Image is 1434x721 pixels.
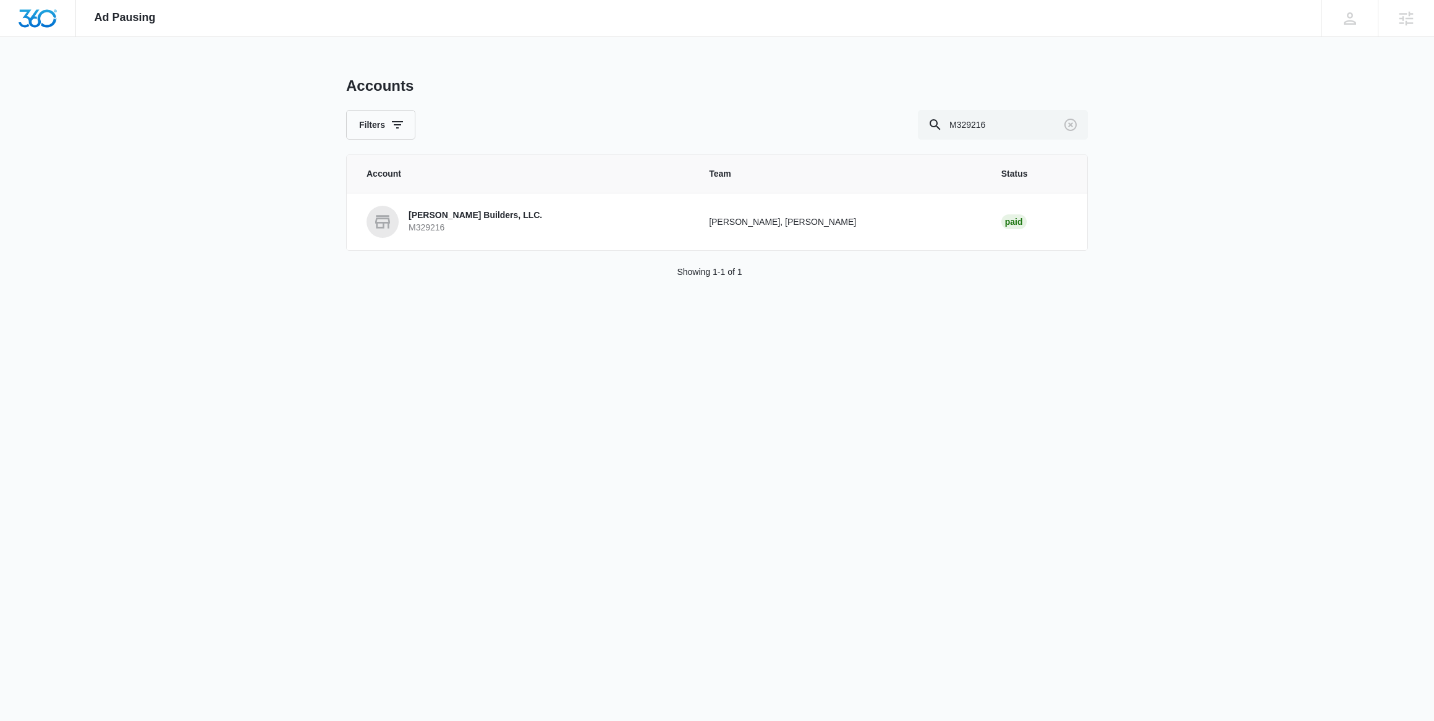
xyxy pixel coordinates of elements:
[95,11,156,24] span: Ad Pausing
[367,167,679,180] span: Account
[346,77,414,95] h1: Accounts
[1001,214,1027,229] div: Paid
[1001,167,1067,180] span: Status
[346,110,415,140] button: Filters
[709,167,972,180] span: Team
[918,110,1088,140] input: Search By Account Number
[409,209,542,222] p: [PERSON_NAME] Builders, LLC.
[677,266,742,279] p: Showing 1-1 of 1
[709,216,972,229] p: [PERSON_NAME], [PERSON_NAME]
[367,206,679,238] a: [PERSON_NAME] Builders, LLC.M329216
[1061,115,1080,135] button: Clear
[409,222,542,234] p: M329216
